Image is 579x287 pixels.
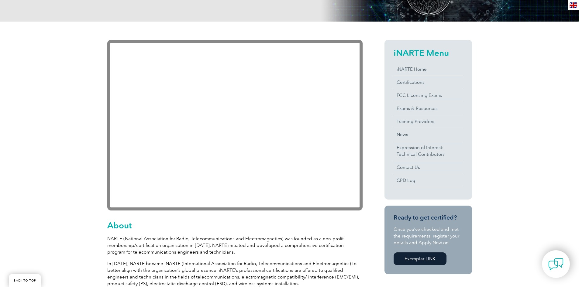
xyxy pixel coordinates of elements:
[394,115,463,128] a: Training Providers
[570,2,577,8] img: en
[9,274,41,287] a: BACK TO TOP
[548,257,563,272] img: contact-chat.png
[107,40,363,210] iframe: YouTube video player
[394,214,463,221] h3: Ready to get certified?
[107,235,363,255] p: NARTE (National Association for Radio, Telecommunications and Electromagnetics) was founded as a ...
[107,260,363,287] p: In [DATE], NARTE became iNARTE (International Association for Radio, Telecommunications and Elect...
[394,63,463,76] a: iNARTE Home
[394,48,463,58] h2: iNARTE Menu
[394,76,463,89] a: Certifications
[394,252,446,265] a: Exemplar LINK
[394,128,463,141] a: News
[394,174,463,187] a: CPD Log
[107,220,363,230] h2: About
[394,102,463,115] a: Exams & Resources
[394,226,463,246] p: Once you’ve checked and met the requirements, register your details and Apply Now on
[394,89,463,102] a: FCC Licensing Exams
[394,141,463,161] a: Expression of Interest:Technical Contributors
[394,161,463,174] a: Contact Us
